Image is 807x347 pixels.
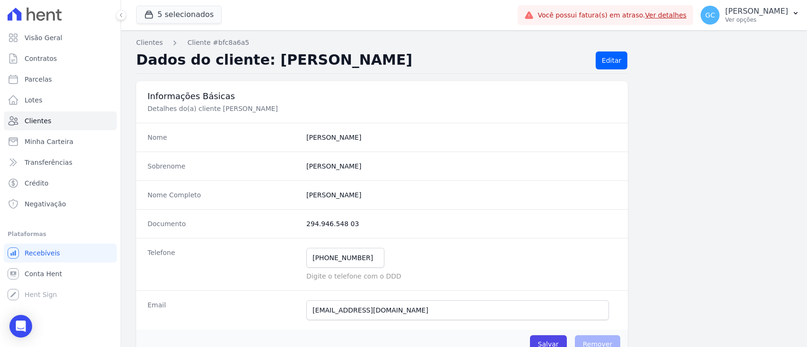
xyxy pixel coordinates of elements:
[4,111,117,130] a: Clientes
[4,70,117,89] a: Parcelas
[306,271,616,281] p: Digite o telefone com o DDD
[4,174,117,193] a: Crédito
[306,190,616,200] dd: [PERSON_NAME]
[725,16,788,24] p: Ver opções
[187,38,249,48] a: Cliente #bfc8a6a5
[25,199,66,209] span: Negativação
[306,133,616,142] dd: [PERSON_NAME]
[25,54,57,63] span: Contratos
[25,116,51,126] span: Clientes
[4,49,117,68] a: Contratos
[4,244,117,262] a: Recebíveis
[705,12,715,18] span: GC
[136,38,163,48] a: Clientes
[538,10,686,20] span: Você possui fatura(s) em atraso.
[25,75,52,84] span: Parcelas
[596,51,627,69] a: Editar
[4,264,117,283] a: Conta Hent
[148,248,299,281] dt: Telefone
[9,315,32,338] div: Open Intercom Messenger
[148,219,299,229] dt: Documento
[25,95,43,105] span: Lotes
[4,91,117,110] a: Lotes
[725,7,788,16] p: [PERSON_NAME]
[25,33,62,42] span: Visão Geral
[136,6,222,24] button: 5 selecionados
[25,137,73,146] span: Minha Carteira
[148,91,616,102] h3: Informações Básicas
[148,161,299,171] dt: Sobrenome
[645,11,687,19] a: Ver detalhes
[4,153,117,172] a: Transferências
[136,38,792,48] nav: Breadcrumb
[148,300,299,320] dt: Email
[148,104,465,113] p: Detalhes do(a) cliente [PERSON_NAME]
[693,2,807,28] button: GC [PERSON_NAME] Ver opções
[136,51,588,69] h2: Dados do cliente: [PERSON_NAME]
[25,158,72,167] span: Transferências
[306,219,616,229] dd: 294.946.548 03
[25,178,49,188] span: Crédito
[4,132,117,151] a: Minha Carteira
[8,229,113,240] div: Plataformas
[25,269,62,279] span: Conta Hent
[4,28,117,47] a: Visão Geral
[148,133,299,142] dt: Nome
[306,161,616,171] dd: [PERSON_NAME]
[148,190,299,200] dt: Nome Completo
[4,195,117,213] a: Negativação
[25,248,60,258] span: Recebíveis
